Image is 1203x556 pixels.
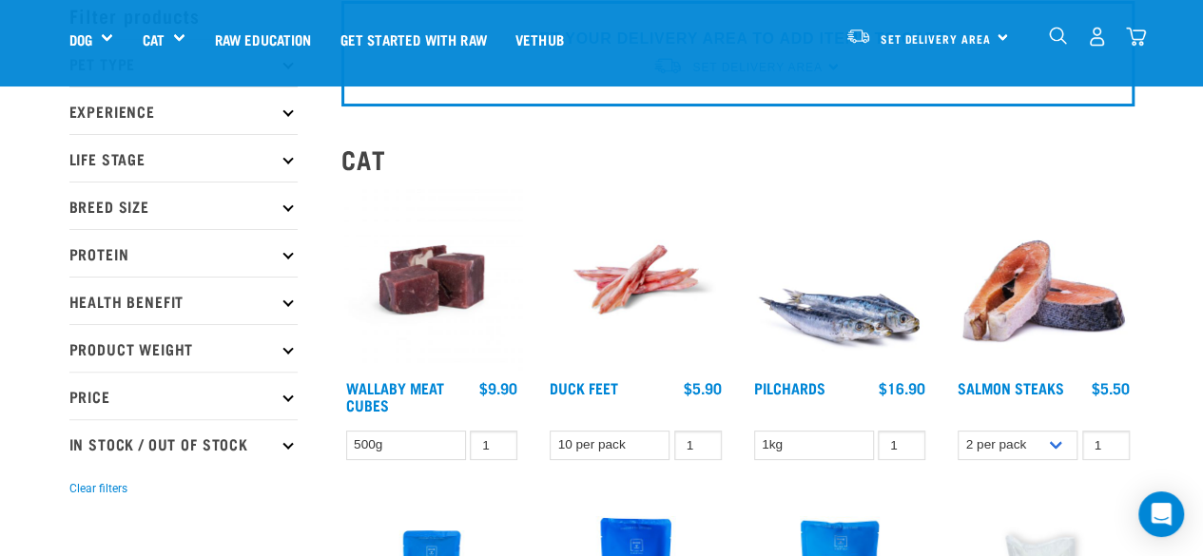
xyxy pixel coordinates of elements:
[749,189,931,371] img: Four Whole Pilchards
[341,144,1135,174] h2: Cat
[470,431,517,460] input: 1
[1087,27,1107,47] img: user.png
[346,383,444,409] a: Wallaby Meat Cubes
[1082,431,1130,460] input: 1
[1092,379,1130,396] div: $5.50
[754,383,825,392] a: Pilchards
[69,229,298,277] p: Protein
[878,431,925,460] input: 1
[69,134,298,182] p: Life Stage
[879,379,925,396] div: $16.90
[69,86,298,134] p: Experience
[479,379,517,396] div: $9.90
[684,379,722,396] div: $5.90
[501,1,578,77] a: Vethub
[845,28,871,45] img: van-moving.png
[69,182,298,229] p: Breed Size
[326,1,501,77] a: Get started with Raw
[69,277,298,324] p: Health Benefit
[69,419,298,467] p: In Stock / Out Of Stock
[1049,27,1067,45] img: home-icon-1@2x.png
[69,372,298,419] p: Price
[958,383,1064,392] a: Salmon Steaks
[142,29,164,50] a: Cat
[69,480,127,497] button: Clear filters
[881,35,991,42] span: Set Delivery Area
[200,1,325,77] a: Raw Education
[674,431,722,460] input: 1
[1138,491,1184,537] div: Open Intercom Messenger
[550,383,618,392] a: Duck Feet
[69,29,92,50] a: Dog
[953,189,1135,371] img: 1148 Salmon Steaks 01
[545,189,727,371] img: Raw Essentials Duck Feet Raw Meaty Bones For Dogs
[69,324,298,372] p: Product Weight
[341,189,523,371] img: Wallaby Meat Cubes
[1126,27,1146,47] img: home-icon@2x.png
